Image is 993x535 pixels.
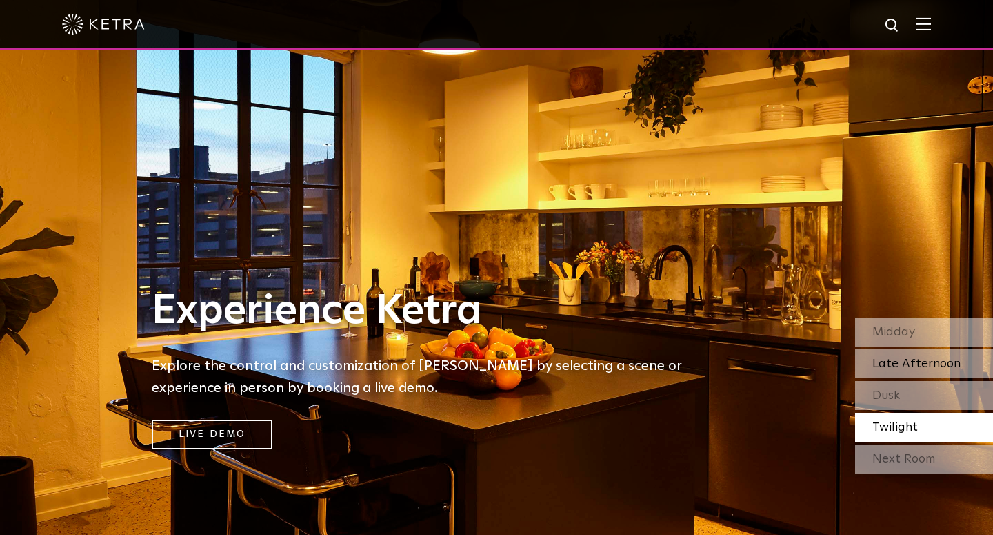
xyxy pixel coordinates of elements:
[62,14,145,35] img: ketra-logo-2019-white
[152,355,703,399] h5: Explore the control and customization of [PERSON_NAME] by selecting a scene or experience in pers...
[872,389,900,402] span: Dusk
[872,326,915,338] span: Midday
[872,421,918,434] span: Twilight
[152,420,272,449] a: Live Demo
[152,289,703,334] h1: Experience Ketra
[916,17,931,30] img: Hamburger%20Nav.svg
[872,358,961,370] span: Late Afternoon
[884,17,901,35] img: search icon
[855,445,993,474] div: Next Room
